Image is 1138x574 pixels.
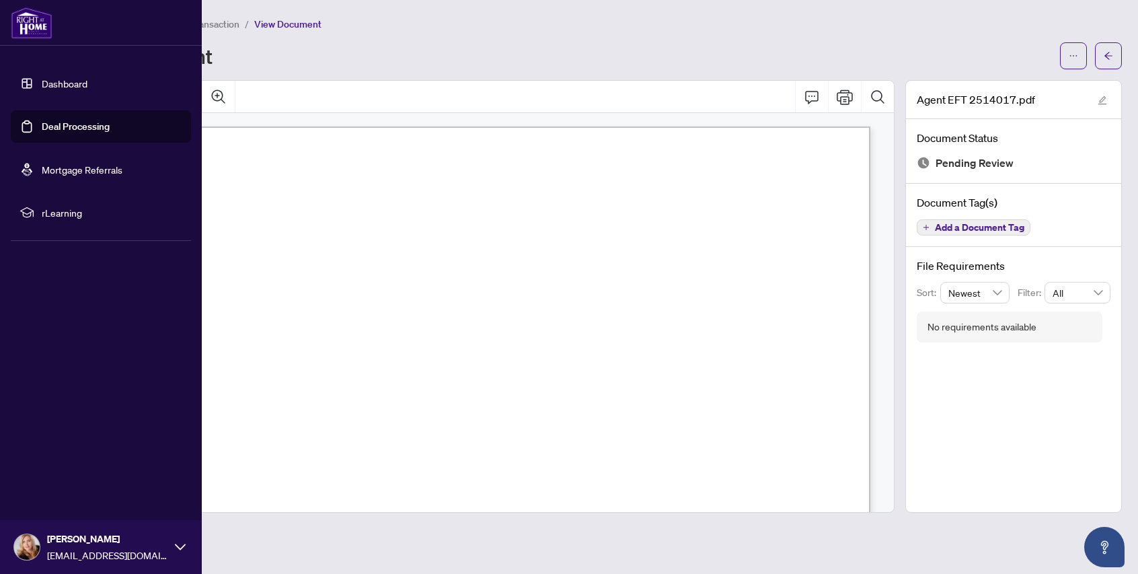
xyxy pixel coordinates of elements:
[917,156,930,170] img: Document Status
[936,154,1014,172] span: Pending Review
[927,320,1036,334] div: No requirements available
[917,194,1110,211] h4: Document Tag(s)
[47,548,168,563] span: [EMAIL_ADDRESS][DOMAIN_NAME]
[42,77,87,89] a: Dashboard
[245,16,249,32] li: /
[47,532,168,546] span: [PERSON_NAME]
[1104,51,1113,61] span: arrow-left
[1069,51,1078,61] span: ellipsis
[1053,283,1102,303] span: All
[42,205,182,220] span: rLearning
[1084,527,1125,567] button: Open asap
[917,219,1030,236] button: Add a Document Tag
[42,164,122,176] a: Mortgage Referrals
[11,7,52,39] img: logo
[948,283,1002,303] span: Newest
[917,285,940,300] p: Sort:
[935,223,1024,232] span: Add a Document Tag
[167,18,239,30] span: View Transaction
[917,258,1110,274] h4: File Requirements
[42,120,110,133] a: Deal Processing
[14,534,40,560] img: Profile Icon
[1018,285,1045,300] p: Filter:
[917,130,1110,146] h4: Document Status
[917,92,1035,108] span: Agent EFT 2514017.pdf
[254,18,321,30] span: View Document
[923,224,930,231] span: plus
[1098,96,1107,105] span: edit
